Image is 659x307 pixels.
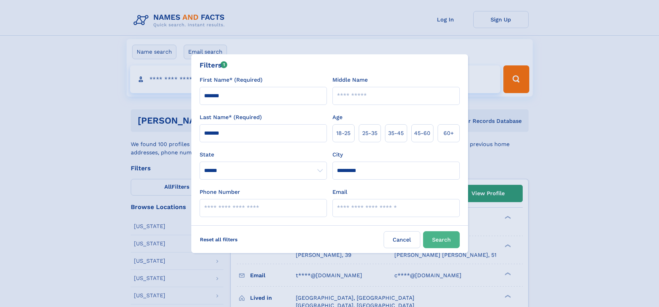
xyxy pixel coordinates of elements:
label: First Name* (Required) [200,76,263,84]
label: Cancel [384,231,420,248]
span: 45‑60 [414,129,430,137]
label: Email [332,188,347,196]
span: 25‑35 [362,129,377,137]
label: Reset all filters [195,231,242,248]
label: Middle Name [332,76,368,84]
label: State [200,151,327,159]
span: 60+ [443,129,454,137]
span: 35‑45 [388,129,404,137]
label: Last Name* (Required) [200,113,262,121]
label: Age [332,113,342,121]
span: 18‑25 [336,129,350,137]
div: Filters [200,60,228,70]
button: Search [423,231,460,248]
label: City [332,151,343,159]
label: Phone Number [200,188,240,196]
